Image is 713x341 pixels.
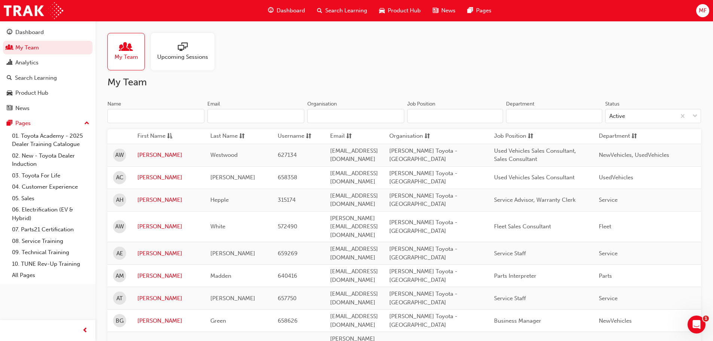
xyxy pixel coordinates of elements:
[3,56,92,70] a: Analytics
[278,223,297,230] span: 572490
[9,258,92,270] a: 10. TUNE Rev-Up Training
[9,181,92,193] a: 04. Customer Experience
[330,215,378,238] span: [PERSON_NAME][EMAIL_ADDRESS][DOMAIN_NAME]
[3,71,92,85] a: Search Learning
[239,132,245,141] span: sorting-icon
[9,224,92,235] a: 07. Parts21 Certification
[167,132,173,141] span: asc-icon
[7,105,12,112] span: news-icon
[599,197,618,203] span: Service
[7,120,12,127] span: pages-icon
[178,42,188,53] span: sessionType_ONLINE_URL-icon
[476,6,491,15] span: Pages
[278,317,298,324] span: 658626
[4,2,63,19] img: Trak
[307,100,337,108] div: Organisation
[7,75,12,82] span: search-icon
[9,193,92,204] a: 05. Sales
[3,101,92,115] a: News
[330,246,378,261] span: [EMAIL_ADDRESS][DOMAIN_NAME]
[210,174,255,181] span: [PERSON_NAME]
[494,132,526,141] span: Job Position
[424,132,430,141] span: sorting-icon
[317,6,322,15] span: search-icon
[506,100,534,108] div: Department
[107,100,121,108] div: Name
[379,6,385,15] span: car-icon
[210,152,238,158] span: Westwood
[311,3,373,18] a: search-iconSearch Learning
[307,109,404,123] input: Organisation
[325,6,367,15] span: Search Learning
[210,317,226,324] span: Green
[137,132,179,141] button: First Nameasc-icon
[278,174,297,181] span: 658358
[494,250,526,257] span: Service Staff
[388,6,421,15] span: Product Hub
[207,100,220,108] div: Email
[389,246,457,261] span: [PERSON_NAME] Toyota - [GEOGRAPHIC_DATA]
[15,119,31,128] div: Pages
[389,170,457,185] span: [PERSON_NAME] Toyota - [GEOGRAPHIC_DATA]
[494,132,535,141] button: Job Positionsorting-icon
[137,294,199,303] a: [PERSON_NAME]
[210,273,231,279] span: Madden
[9,235,92,247] a: 08. Service Training
[389,290,457,306] span: [PERSON_NAME] Toyota - [GEOGRAPHIC_DATA]
[210,250,255,257] span: [PERSON_NAME]
[84,119,89,128] span: up-icon
[116,249,123,258] span: AE
[7,60,12,66] span: chart-icon
[278,295,296,302] span: 657750
[9,270,92,281] a: All Pages
[137,132,165,141] span: First Name
[506,109,602,123] input: Department
[528,132,533,141] span: sorting-icon
[389,192,457,208] span: [PERSON_NAME] Toyota - [GEOGRAPHIC_DATA]
[330,132,345,141] span: Email
[609,112,625,121] div: Active
[137,151,199,159] a: [PERSON_NAME]
[389,313,457,328] span: [PERSON_NAME] Toyota - [GEOGRAPHIC_DATA]
[9,170,92,182] a: 03. Toyota For Life
[137,196,199,204] a: [PERSON_NAME]
[9,150,92,170] a: 02. New - Toyota Dealer Induction
[278,132,304,141] span: Username
[441,6,455,15] span: News
[427,3,461,18] a: news-iconNews
[494,223,551,230] span: Fleet Sales Consultant
[262,3,311,18] a: guage-iconDashboard
[277,6,305,15] span: Dashboard
[137,249,199,258] a: [PERSON_NAME]
[330,290,378,306] span: [EMAIL_ADDRESS][DOMAIN_NAME]
[137,272,199,280] a: [PERSON_NAME]
[494,295,526,302] span: Service Staff
[3,24,92,116] button: DashboardMy TeamAnalyticsSearch LearningProduct HubNews
[599,317,632,324] span: NewVehicles
[157,53,208,61] span: Upcoming Sessions
[15,104,30,113] div: News
[3,116,92,130] button: Pages
[494,317,541,324] span: Business Manager
[494,273,536,279] span: Parts Interpreter
[605,100,619,108] div: Status
[599,132,630,141] span: Department
[137,222,199,231] a: [PERSON_NAME]
[692,112,698,121] span: down-icon
[107,109,204,123] input: Name
[599,273,612,279] span: Parts
[210,132,238,141] span: Last Name
[599,152,669,158] span: NewVehicles, UsedVehicles
[115,151,124,159] span: AW
[3,86,92,100] a: Product Hub
[121,42,131,53] span: people-icon
[330,132,371,141] button: Emailsorting-icon
[278,197,296,203] span: 315174
[115,222,124,231] span: AW
[137,317,199,325] a: [PERSON_NAME]
[3,25,92,39] a: Dashboard
[116,196,124,204] span: AH
[389,219,457,234] span: [PERSON_NAME] Toyota - [GEOGRAPHIC_DATA]
[9,130,92,150] a: 01. Toyota Academy - 2025 Dealer Training Catalogue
